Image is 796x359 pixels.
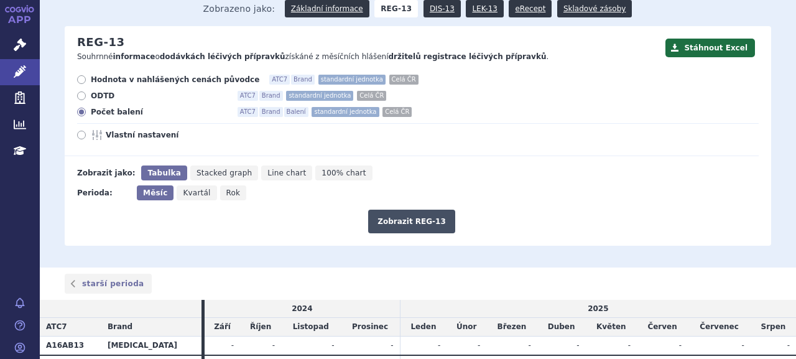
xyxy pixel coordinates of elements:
[205,300,400,318] td: 2024
[286,91,353,101] span: standardní jednotka
[160,52,285,61] strong: dodávkách léčivých přípravků
[226,189,241,197] span: Rok
[77,166,135,180] div: Zobrazit jako:
[391,341,393,350] span: -
[259,107,283,117] span: Brand
[240,318,281,337] td: Říjen
[665,39,755,57] button: Stáhnout Excel
[281,318,340,337] td: Listopad
[91,75,259,85] span: Hodnota v nahlášených cenách původce
[322,169,366,177] span: 100% chart
[787,341,790,350] span: -
[46,322,67,331] span: ATC7
[331,341,334,350] span: -
[40,337,101,355] th: A16AB13
[147,169,180,177] span: Tabulka
[231,341,234,350] span: -
[197,169,252,177] span: Stacked graph
[291,75,315,85] span: Brand
[576,341,579,350] span: -
[400,300,796,318] td: 2025
[91,91,228,101] span: ODTD
[91,107,228,117] span: Počet balení
[438,341,440,350] span: -
[447,318,486,337] td: Únor
[340,318,400,337] td: Prosinec
[238,107,258,117] span: ATC7
[357,91,386,101] span: Celá ČR
[400,318,447,337] td: Leden
[65,274,152,294] a: starší perioda
[478,341,480,350] span: -
[537,318,586,337] td: Duben
[77,185,131,200] div: Perioda:
[108,322,132,331] span: Brand
[101,337,201,355] th: [MEDICAL_DATA]
[389,75,419,85] span: Celá ČR
[269,75,290,85] span: ATC7
[259,91,283,101] span: Brand
[486,318,537,337] td: Březen
[389,52,547,61] strong: držitelů registrace léčivých přípravků
[688,318,751,337] td: Červenec
[143,189,167,197] span: Měsíc
[586,318,637,337] td: Květen
[368,210,455,233] button: Zobrazit REG-13
[267,169,306,177] span: Line chart
[238,91,258,101] span: ATC7
[205,318,240,337] td: Září
[679,341,682,350] span: -
[77,35,124,49] h2: REG-13
[318,75,386,85] span: standardní jednotka
[106,130,243,140] span: Vlastní nastavení
[284,107,308,117] span: Balení
[113,52,155,61] strong: informace
[528,341,530,350] span: -
[183,189,210,197] span: Kvartál
[751,318,796,337] td: Srpen
[637,318,688,337] td: Červen
[272,341,275,350] span: -
[77,52,659,62] p: Souhrnné o získáné z měsíčních hlášení .
[628,341,631,350] span: -
[742,341,744,350] span: -
[382,107,412,117] span: Celá ČR
[312,107,379,117] span: standardní jednotka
